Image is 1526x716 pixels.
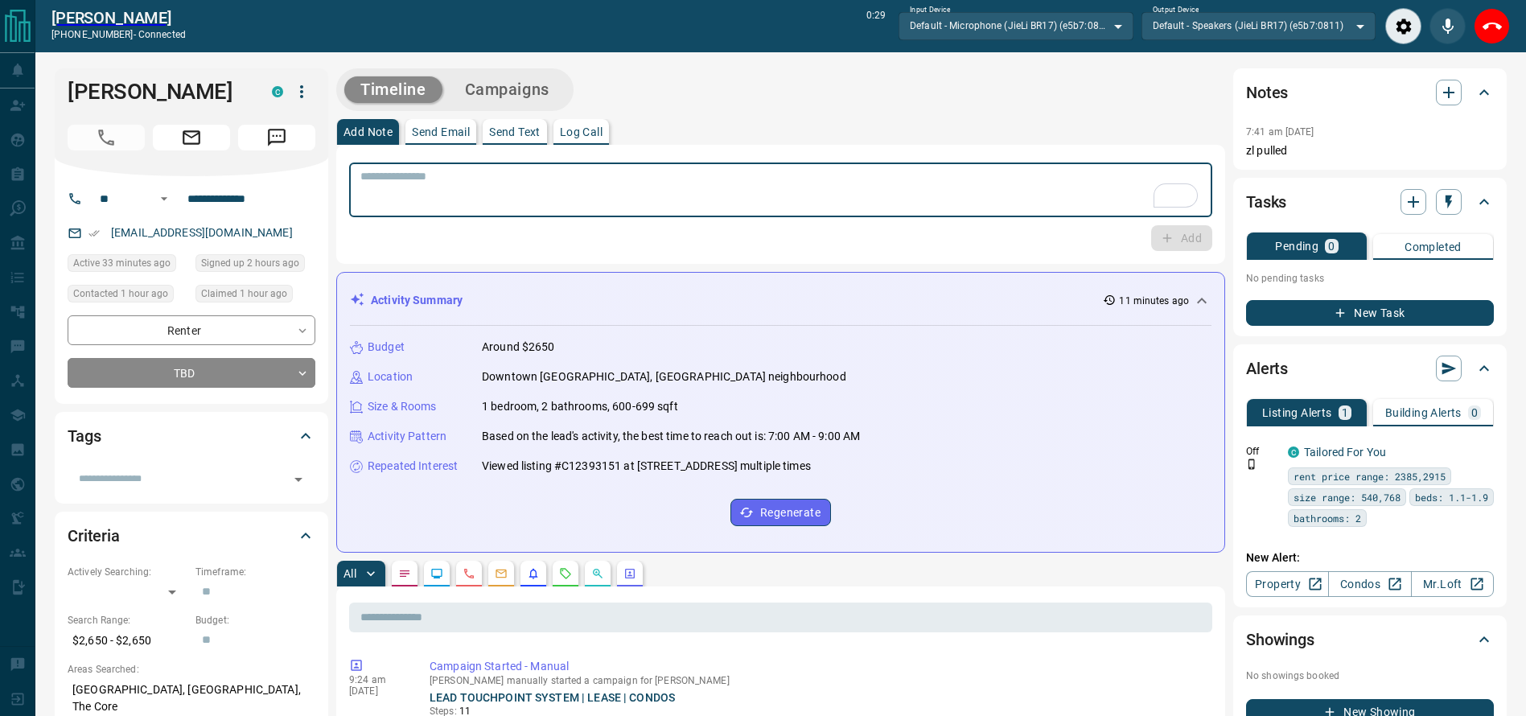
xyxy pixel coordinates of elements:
p: Log Call [560,126,603,138]
p: No pending tasks [1246,266,1494,290]
div: Tasks [1246,183,1494,221]
div: Criteria [68,516,315,555]
span: Call [68,125,145,150]
p: Repeated Interest [368,458,458,475]
div: Notes [1246,73,1494,112]
svg: Requests [559,567,572,580]
span: Signed up 2 hours ago [201,255,299,271]
p: [PHONE_NUMBER] - [51,27,186,42]
p: Actively Searching: [68,565,187,579]
div: Fri Sep 12 2025 [195,254,315,277]
p: Budget: [195,613,315,628]
span: bathrooms: 2 [1294,510,1361,526]
h1: [PERSON_NAME] [68,79,248,105]
a: Mr.Loft [1411,571,1494,597]
p: Downtown [GEOGRAPHIC_DATA], [GEOGRAPHIC_DATA] neighbourhood [482,368,846,385]
p: Building Alerts [1385,407,1462,418]
svg: Agent Actions [623,567,636,580]
p: Based on the lead's activity, the best time to reach out is: 7:00 AM - 9:00 AM [482,428,860,445]
svg: Push Notification Only [1246,459,1257,470]
p: 1 bedroom, 2 bathrooms, 600-699 sqft [482,398,678,415]
a: Tailored For You [1304,446,1386,459]
p: 7:41 am [DATE] [1246,126,1314,138]
div: Alerts [1246,349,1494,388]
p: $2,650 - $2,650 [68,628,187,654]
div: Default - Microphone (JieLi BR17) (e5b7:0811) [899,12,1133,39]
div: End Call [1474,8,1510,44]
p: Off [1246,444,1278,459]
p: All [343,568,356,579]
div: Default - Speakers (JieLi BR17) (e5b7:0811) [1141,12,1376,39]
div: condos.ca [1288,446,1299,458]
svg: Emails [495,567,508,580]
p: [PERSON_NAME] manually started a campaign for [PERSON_NAME] [430,675,1206,686]
div: Showings [1246,620,1494,659]
p: New Alert: [1246,549,1494,566]
p: Activity Pattern [368,428,446,445]
p: Pending [1275,241,1318,252]
textarea: To enrich screen reader interactions, please activate Accessibility in Grammarly extension settings [360,170,1201,211]
div: Fri Sep 12 2025 [68,254,187,277]
p: zl pulled [1246,142,1494,159]
label: Input Device [910,5,951,15]
p: 0 [1328,241,1335,252]
span: Contacted 1 hour ago [73,286,168,302]
a: LEAD TOUCHPOINT SYSTEM | LEASE | CONDOS [430,691,675,704]
p: Listing Alerts [1262,407,1332,418]
h2: Tags [68,423,101,449]
h2: Showings [1246,627,1314,652]
span: beds: 1.1-1.9 [1415,489,1488,505]
svg: Calls [463,567,475,580]
div: Audio Settings [1385,8,1421,44]
button: New Task [1246,300,1494,326]
h2: Alerts [1246,356,1288,381]
button: Timeline [344,76,442,103]
h2: Notes [1246,80,1288,105]
p: 9:24 am [349,674,405,685]
a: [PERSON_NAME] [51,8,186,27]
p: Areas Searched: [68,662,315,677]
p: Send Email [412,126,470,138]
h2: Criteria [68,523,120,549]
p: Budget [368,339,405,356]
span: Active 33 minutes ago [73,255,171,271]
div: Fri Sep 12 2025 [195,285,315,307]
div: Tags [68,417,315,455]
p: Activity Summary [371,292,463,309]
svg: Email Verified [88,228,100,239]
div: condos.ca [272,86,283,97]
label: Output Device [1153,5,1199,15]
p: 0:29 [866,8,886,44]
div: Fri Sep 12 2025 [68,285,187,307]
span: Message [238,125,315,150]
p: Location [368,368,413,385]
span: Claimed 1 hour ago [201,286,287,302]
span: connected [138,29,186,40]
p: 0 [1471,407,1478,418]
p: Timeframe: [195,565,315,579]
p: No showings booked [1246,669,1494,683]
button: Regenerate [730,499,831,526]
button: Open [154,189,174,208]
p: 11 minutes ago [1119,294,1189,308]
p: Campaign Started - Manual [430,658,1206,675]
p: Viewed listing #C12393151 at [STREET_ADDRESS] multiple times [482,458,811,475]
a: Property [1246,571,1329,597]
svg: Listing Alerts [527,567,540,580]
span: size range: 540,768 [1294,489,1401,505]
svg: Opportunities [591,567,604,580]
p: Add Note [343,126,393,138]
div: TBD [68,358,315,388]
button: Campaigns [449,76,566,103]
p: Around $2650 [482,339,555,356]
svg: Lead Browsing Activity [430,567,443,580]
a: [EMAIL_ADDRESS][DOMAIN_NAME] [111,226,293,239]
p: Send Text [489,126,541,138]
p: Completed [1405,241,1462,253]
span: rent price range: 2385,2915 [1294,468,1446,484]
button: Open [287,468,310,491]
p: Search Range: [68,613,187,628]
svg: Notes [398,567,411,580]
div: Mute [1429,8,1466,44]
